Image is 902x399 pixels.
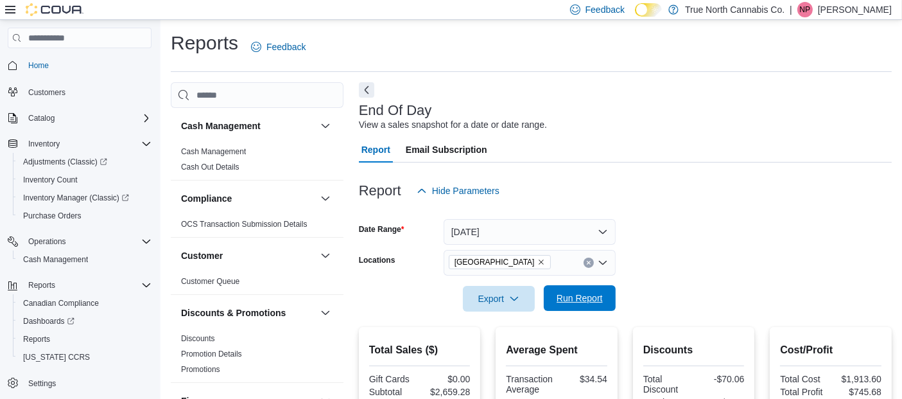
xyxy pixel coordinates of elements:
button: Compliance [318,191,333,206]
span: Report [361,137,390,163]
button: Settings [3,374,157,393]
button: Customers [3,82,157,101]
button: Inventory [23,136,65,152]
div: Customer [171,274,343,294]
h3: Report [359,183,401,199]
p: | [790,2,792,17]
span: Customers [23,84,152,100]
a: [US_STATE] CCRS [18,350,95,365]
button: Catalog [3,109,157,127]
div: Discounts & Promotions [171,331,343,382]
span: Settings [28,378,56,389]
div: -$70.06 [697,374,745,384]
h3: Customer [181,249,223,262]
button: Remove Sudbury from selection in this group [537,258,545,266]
span: Dashboards [18,314,152,329]
div: Cash Management [171,144,343,180]
span: Reports [28,280,55,290]
span: [US_STATE] CCRS [23,352,90,362]
a: Reports [18,332,55,347]
div: Compliance [171,217,343,237]
input: Dark Mode [635,3,662,17]
div: $34.54 [559,374,607,384]
span: Adjustments (Classic) [18,154,152,170]
span: Settings [23,375,152,391]
span: Reports [18,332,152,347]
span: Adjustments (Classic) [23,157,107,167]
button: [US_STATE] CCRS [13,348,157,366]
button: Customer [318,248,333,263]
span: Canadian Compliance [18,296,152,311]
a: Promotions [181,365,220,374]
div: View a sales snapshot for a date or date range. [359,118,547,132]
a: Dashboards [13,312,157,330]
h1: Reports [171,30,238,56]
h3: Cash Management [181,120,261,132]
button: Discounts & Promotions [318,305,333,321]
span: Discounts [181,333,215,344]
div: $745.68 [833,387,881,397]
span: Promotions [181,364,220,375]
span: Operations [28,236,66,247]
h2: Discounts [643,342,745,358]
button: Home [3,56,157,75]
div: Total Discount [643,374,691,395]
button: Purchase Orders [13,207,157,225]
span: Washington CCRS [18,350,152,365]
div: Total Cost [780,374,828,384]
div: Total Profit [780,387,828,397]
span: Sudbury [449,255,551,269]
span: Inventory Count [23,175,78,185]
span: Cash Management [18,252,152,267]
div: $2,659.28 [422,387,471,397]
span: Operations [23,234,152,249]
span: Inventory [23,136,152,152]
a: Cash Management [18,252,93,267]
button: Reports [23,278,60,293]
h3: Discounts & Promotions [181,306,286,319]
span: Promotion Details [181,349,242,359]
a: OCS Transaction Submission Details [181,220,308,229]
a: Customer Queue [181,277,239,286]
div: Gift Cards [369,374,417,384]
button: Canadian Compliance [13,294,157,312]
button: Clear input [584,258,594,268]
span: Inventory Count [18,172,152,188]
span: Inventory Manager (Classic) [23,193,129,203]
div: Noah Pollock [797,2,813,17]
a: Inventory Manager (Classic) [13,189,157,207]
span: Feedback [585,3,625,16]
button: [DATE] [444,219,616,245]
button: Inventory [3,135,157,153]
p: True North Cannabis Co. [685,2,785,17]
span: Cash Out Details [181,162,239,172]
span: Cash Management [181,146,246,157]
span: Feedback [266,40,306,53]
span: Reports [23,334,50,344]
h2: Cost/Profit [780,342,881,358]
button: Compliance [181,192,315,205]
a: Inventory Count [18,172,83,188]
span: NP [800,2,811,17]
a: Customers [23,85,71,100]
button: Reports [13,330,157,348]
a: Adjustments (Classic) [18,154,112,170]
span: Hide Parameters [432,184,499,197]
button: Operations [3,233,157,251]
span: OCS Transaction Submission Details [181,219,308,229]
span: Reports [23,278,152,293]
button: Open list of options [598,258,608,268]
label: Locations [359,255,395,265]
h3: End Of Day [359,103,432,118]
a: Cash Out Details [181,163,239,172]
span: Customers [28,87,65,98]
button: Discounts & Promotions [181,306,315,319]
span: Catalog [23,111,152,126]
a: Adjustments (Classic) [13,153,157,171]
span: Inventory [28,139,60,149]
span: Catalog [28,113,55,123]
a: Promotion Details [181,350,242,359]
button: Next [359,82,374,98]
span: [GEOGRAPHIC_DATA] [455,256,535,269]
